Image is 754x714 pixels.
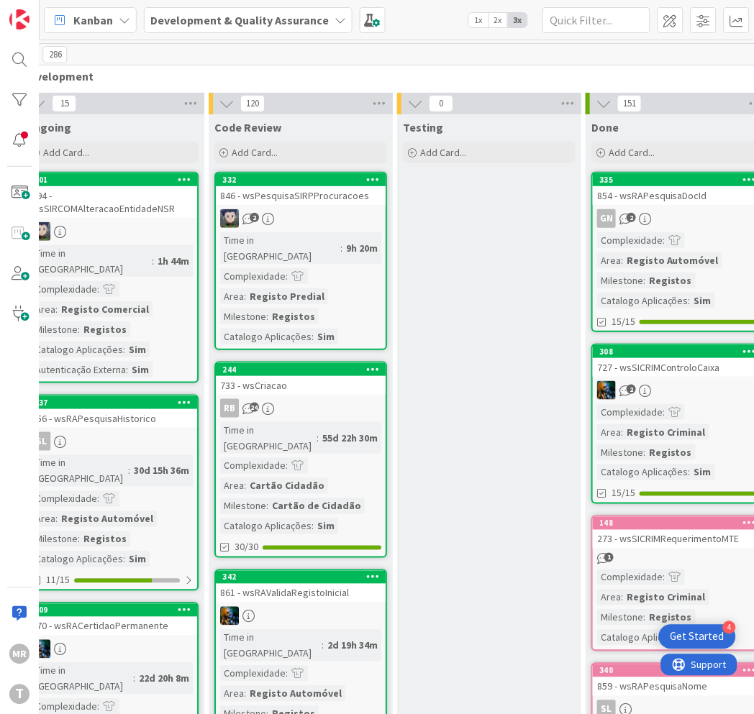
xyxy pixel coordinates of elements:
span: Add Card... [43,146,89,159]
div: 1h 44m [154,253,193,269]
span: 3x [508,13,527,27]
span: 286 [42,46,67,63]
span: Code Review [214,120,281,134]
span: : [97,281,99,297]
span: : [312,518,314,534]
div: 244 [222,365,386,375]
div: 244733 - wsCriacao [216,363,386,395]
div: Registo Comercial [58,301,153,317]
div: 342861 - wsRAValidaRegistoInicial [216,571,386,603]
span: 15/15 [612,314,635,329]
div: Complexidade [597,404,663,420]
span: : [286,268,288,284]
div: Open Get Started checklist, remaining modules: 4 [659,625,736,649]
div: 332 [222,175,386,185]
div: Complexidade [32,491,97,507]
div: Complexidade [220,666,286,682]
div: RB [216,399,386,418]
img: LS [32,222,50,241]
span: : [133,671,135,687]
div: Area [597,590,621,605]
div: Time in [GEOGRAPHIC_DATA] [220,232,340,264]
span: 120 [240,95,265,112]
img: LS [220,209,239,228]
div: 794 - wsSIRCOMAlteracaoEntidadeNSR [27,186,197,218]
span: 15/15 [612,486,635,501]
div: Cartão Cidadão [246,478,328,494]
div: Area [220,478,244,494]
div: SL [32,432,50,451]
span: : [621,590,623,605]
span: : [663,569,665,585]
span: : [643,273,645,288]
div: Registo Automóvel [623,252,722,268]
div: JC [216,607,386,626]
div: MR [9,644,29,664]
span: Add Card... [609,146,655,159]
div: Complexidade [597,232,663,248]
div: Get Started [671,630,725,644]
div: 2d 19h 34m [324,638,381,654]
div: Registo Criminal [623,424,709,440]
div: Cartão de Cidadão [268,498,365,514]
div: Milestone [597,444,643,460]
div: Complexidade [220,458,286,474]
span: Add Card... [232,146,278,159]
span: : [663,232,665,248]
span: 2 [627,385,636,394]
div: Catalogo Aplicações [597,293,689,308]
div: Sim [125,551,150,567]
div: Sim [691,464,715,480]
div: Registos [645,610,696,626]
span: : [286,458,288,474]
span: : [97,491,99,507]
span: 2 [627,213,636,222]
span: : [123,342,125,357]
div: SL [27,432,197,451]
span: : [126,362,128,377]
div: Area [597,424,621,440]
input: Quick Filter... [542,7,650,33]
span: 11/15 [46,573,70,588]
div: Registo Automóvel [246,686,345,702]
div: Catalogo Aplicações [220,329,312,344]
div: Registos [645,273,696,288]
div: Sim [691,293,715,308]
div: 733 - wsCriacao [216,376,386,395]
span: 1x [469,13,489,27]
span: : [621,424,623,440]
div: Registos [645,444,696,460]
img: JC [220,607,239,626]
span: : [689,293,691,308]
div: 856 - wsRAPesquisaHistorico [27,409,197,428]
span: 15 [52,95,76,112]
span: : [286,666,288,682]
div: 101794 - wsSIRCOMAlteracaoEntidadeNSR [27,173,197,218]
div: 209870 - wsRACertidaoPermanente [27,604,197,636]
img: JC [597,381,616,400]
div: Catalogo Aplicações [597,464,689,480]
div: 337 [34,398,197,408]
div: Catalogo Aplicações [32,342,123,357]
div: Time in [GEOGRAPHIC_DATA] [220,422,317,454]
span: : [55,511,58,527]
div: 9h 20m [342,240,381,256]
div: 209 [34,605,197,615]
div: Complexidade [220,268,286,284]
span: : [152,253,154,269]
div: Complexidade [32,281,97,297]
span: : [312,329,314,344]
div: 337 [27,396,197,409]
div: Registo Predial [246,288,328,304]
span: 2 [250,213,259,222]
div: JC [27,640,197,659]
div: Catalogo Aplicações [597,630,689,646]
div: Milestone [220,308,266,324]
b: Development & Quality Assurance [150,13,329,27]
div: Sim [314,518,338,534]
div: Registo Automóvel [58,511,157,527]
div: 861 - wsRAValidaRegistoInicial [216,584,386,603]
div: Complexidade [597,569,663,585]
span: : [643,444,645,460]
span: Testing [403,120,443,134]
